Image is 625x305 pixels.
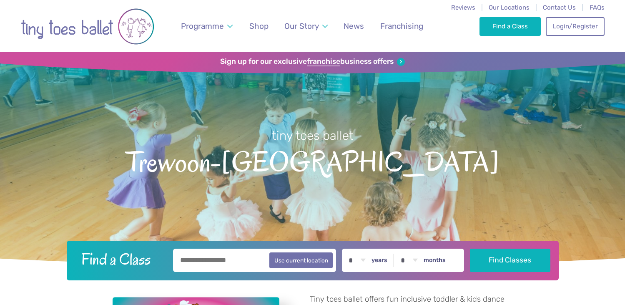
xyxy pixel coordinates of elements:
[177,16,236,36] a: Programme
[340,16,368,36] a: News
[75,249,167,270] h2: Find a Class
[479,17,541,35] a: Find a Class
[280,16,331,36] a: Our Story
[307,57,340,66] strong: franchise
[451,4,475,11] a: Reviews
[245,16,272,36] a: Shop
[371,257,387,264] label: years
[470,249,550,272] button: Find Classes
[543,4,576,11] a: Contact Us
[15,144,610,178] span: Trewoon-[GEOGRAPHIC_DATA]
[380,21,423,31] span: Franchising
[344,21,364,31] span: News
[590,4,605,11] a: FAQs
[272,129,354,143] small: tiny toes ballet
[489,4,530,11] a: Our Locations
[269,252,333,268] button: Use current location
[21,5,154,48] img: tiny toes ballet
[376,16,427,36] a: Franchising
[220,57,405,66] a: Sign up for our exclusivefranchisebusiness offers
[424,257,446,264] label: months
[284,21,319,31] span: Our Story
[546,17,604,35] a: Login/Register
[181,21,224,31] span: Programme
[249,21,269,31] span: Shop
